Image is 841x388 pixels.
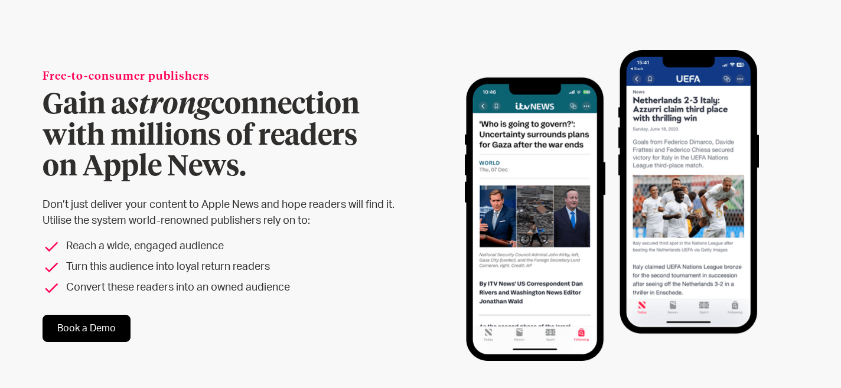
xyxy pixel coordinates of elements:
[43,259,416,275] li: Turn this audience into loyal return readers
[43,280,416,296] li: Convert these readers into an owned audience
[43,69,416,85] div: Free-to-consumer publishers
[126,91,211,119] em: strong
[43,315,131,342] a: Book a Demo
[43,239,416,255] li: Reach a wide, engaged audience
[43,90,416,183] h1: Gain a connection with millions of readers on Apple News.
[43,197,416,229] p: Don’t just deliver your content to Apple News and hope readers will find it. Utilise the system w...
